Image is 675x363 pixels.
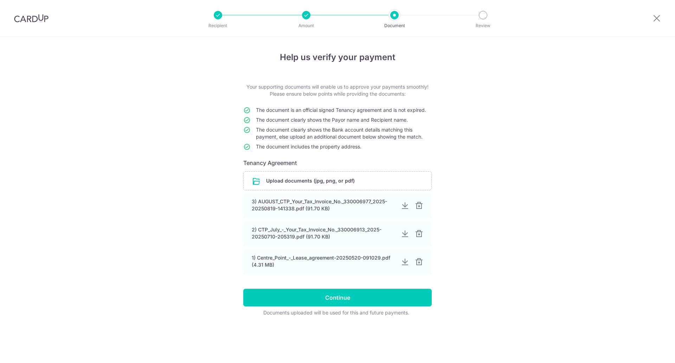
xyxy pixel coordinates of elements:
p: Review [457,22,509,29]
span: The document clearly shows the Payor name and Recipient name. [256,117,408,123]
p: Your supporting documents will enable us to approve your payments smoothly! Please ensure below p... [243,83,432,97]
h6: Tenancy Agreement [243,159,432,167]
span: The document clearly shows the Bank account details matching this payment, else upload an additio... [256,127,423,140]
span: The document is an official signed Tenancy agreement and is not expired. [256,107,426,113]
img: CardUp [14,14,49,23]
h4: Help us verify your payment [243,51,432,64]
p: Recipient [192,22,244,29]
div: 2) CTP_July_-_Your_Tax_Invoice_No._330006913_2025-20250710-205319.pdf (91.70 KB) [252,226,395,240]
iframe: Opens a widget where you can find more information [630,342,668,359]
p: Document [368,22,420,29]
div: Upload documents (jpg, png, or pdf) [243,171,432,190]
input: Continue [243,289,432,306]
div: 3) AUGUST_CTP_Your_Tax_Invoice_No._330006977_2025-20250819-141338.pdf (91.70 KB) [252,198,395,212]
p: Amount [280,22,332,29]
span: The document includes the property address. [256,144,361,149]
div: 1) Centre_Point_-_Lease_agreement-20250520-091029.pdf (4.31 MB) [252,254,395,268]
div: Documents uploaded will be used for this and future payments. [243,309,429,316]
